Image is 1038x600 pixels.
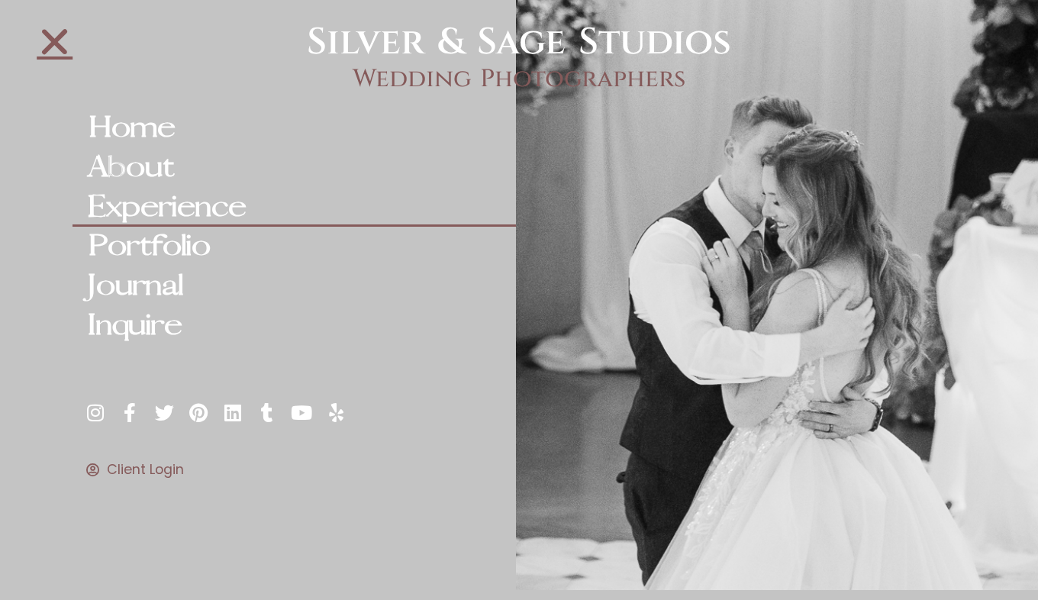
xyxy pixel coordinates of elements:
a: Client Login [86,462,517,478]
span: Client Login [103,462,184,478]
a: Close [37,24,73,60]
a: Experience [73,188,516,227]
a: Home [73,108,516,148]
nav: Menu [73,108,516,346]
a: Inquire [73,306,516,346]
h2: Wedding Photographers [259,65,778,94]
a: Portfolio [73,227,516,266]
h2: Silver & Sage Studios [259,21,778,65]
a: Journal [73,266,516,306]
a: About [73,148,516,188]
